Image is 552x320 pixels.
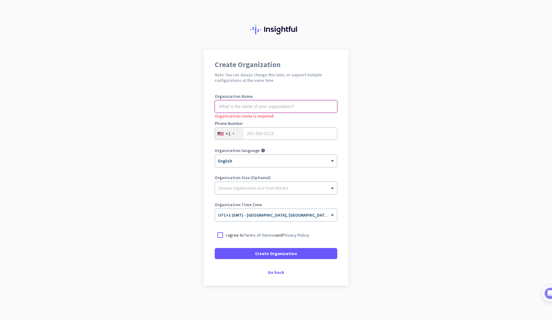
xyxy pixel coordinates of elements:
[215,202,337,207] label: Organization Time Zone
[226,232,309,238] p: I agree to and
[255,250,297,257] span: Create Organization
[215,175,337,180] label: Organization Size (Optional)
[215,72,337,83] h2: Note: You can always change this later, or support multiple configurations at the same time
[244,232,276,238] a: Terms of Service
[250,25,302,34] img: Insightful
[215,248,337,259] button: Create Organization
[282,232,309,238] a: Privacy Policy
[215,94,337,98] label: Organization Name
[215,148,260,153] label: Organization language
[215,100,337,113] input: What is the name of your organization?
[215,113,274,119] span: Organization name is required
[215,127,337,140] input: 201-555-0123
[225,130,231,137] div: +1
[215,61,337,68] h1: Create Organization
[215,121,337,126] label: Phone Number
[261,148,265,153] i: help
[215,270,337,274] div: Go back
